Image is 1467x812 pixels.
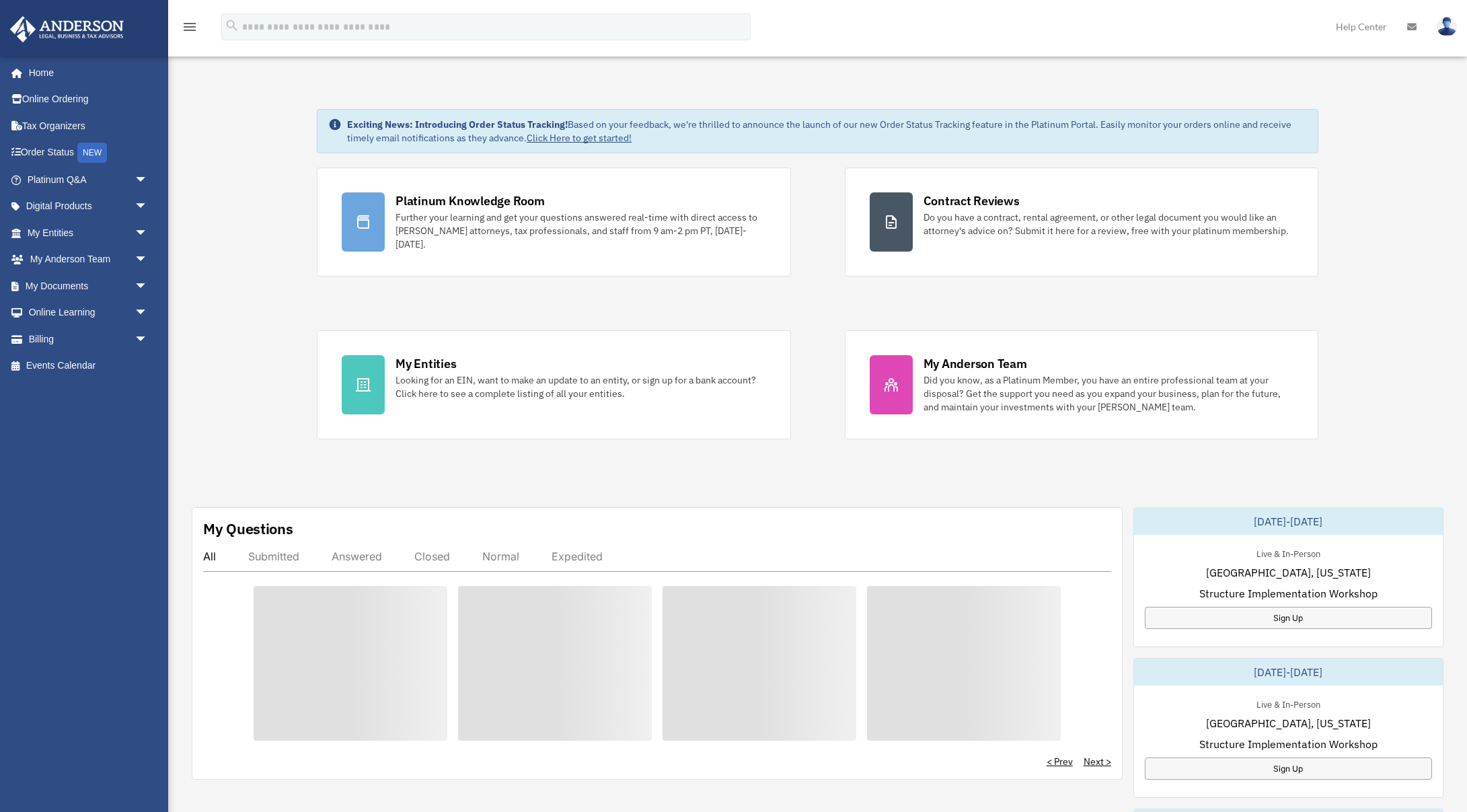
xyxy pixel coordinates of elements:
[1084,755,1111,768] a: Next >
[396,211,765,251] div: Further your learning and get your questions answered real-time with direct access to [PERSON_NAM...
[9,219,168,246] a: My Entitiesarrow_drop_down
[1246,696,1331,710] div: Live & In-Person
[527,132,632,144] a: Click Here to get started!
[347,118,568,131] strong: Exciting News: Introducing Order Status Tracking!
[924,355,1027,372] div: My Anderson Team
[347,118,1307,145] div: Based on your feedback, we're thrilled to announce the launch of our new Order Status Tracking fe...
[9,353,168,379] a: Events Calendar
[203,550,216,563] div: All
[9,139,168,167] a: Order StatusNEW
[9,193,168,220] a: Digital Productsarrow_drop_down
[6,16,128,42] img: Anderson Advisors Platinum Portal
[1047,755,1073,768] a: < Prev
[1145,758,1432,780] a: Sign Up
[203,519,293,539] div: My Questions
[1246,546,1331,560] div: Live & In-Person
[9,86,168,113] a: Online Ordering
[9,299,168,326] a: Online Learningarrow_drop_down
[845,168,1318,276] a: Contract Reviews Do you have a contract, rental agreement, or other legal document you would like...
[924,192,1020,209] div: Contract Reviews
[9,272,168,299] a: My Documentsarrow_drop_down
[1199,736,1378,752] span: Structure Implementation Workshop
[225,18,239,33] i: search
[317,330,790,439] a: My Entities Looking for an EIN, want to make an update to an entity, or sign up for a bank accoun...
[1199,585,1378,601] span: Structure Implementation Workshop
[135,299,161,327] span: arrow_drop_down
[845,330,1318,439] a: My Anderson Team Did you know, as a Platinum Member, you have an entire professional team at your...
[1206,564,1371,581] span: [GEOGRAPHIC_DATA], [US_STATE]
[135,272,161,300] span: arrow_drop_down
[482,550,519,563] div: Normal
[9,326,168,353] a: Billingarrow_drop_down
[924,211,1293,237] div: Do you have a contract, rental agreement, or other legal document you would like an attorney's ad...
[414,550,450,563] div: Closed
[1437,17,1457,36] img: User Pic
[317,168,790,276] a: Platinum Knowledge Room Further your learning and get your questions answered real-time with dire...
[9,112,168,139] a: Tax Organizers
[332,550,382,563] div: Answered
[135,193,161,221] span: arrow_drop_down
[77,143,107,163] div: NEW
[9,166,168,193] a: Platinum Q&Aarrow_drop_down
[552,550,603,563] div: Expedited
[924,373,1293,414] div: Did you know, as a Platinum Member, you have an entire professional team at your disposal? Get th...
[1134,508,1443,535] div: [DATE]-[DATE]
[182,19,198,35] i: menu
[396,355,456,372] div: My Entities
[396,373,765,400] div: Looking for an EIN, want to make an update to an entity, or sign up for a bank account? Click her...
[9,246,168,273] a: My Anderson Teamarrow_drop_down
[1145,607,1432,629] a: Sign Up
[135,166,161,194] span: arrow_drop_down
[396,192,545,209] div: Platinum Knowledge Room
[1206,715,1371,731] span: [GEOGRAPHIC_DATA], [US_STATE]
[135,219,161,247] span: arrow_drop_down
[135,246,161,274] span: arrow_drop_down
[1134,659,1443,686] div: [DATE]-[DATE]
[135,326,161,353] span: arrow_drop_down
[9,59,161,86] a: Home
[182,24,198,35] a: menu
[248,550,299,563] div: Submitted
